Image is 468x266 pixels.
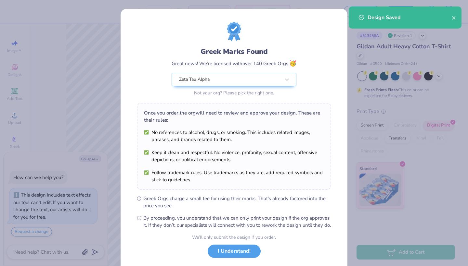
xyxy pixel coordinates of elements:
[172,46,296,57] div: Greek Marks Found
[227,22,241,41] img: license-marks-badge.png
[289,59,296,67] span: 🥳
[368,14,452,21] div: Design Saved
[208,245,261,258] button: I Understand!
[143,214,331,229] span: By proceeding, you understand that we can only print your design if the org approves it. If they ...
[192,234,276,241] div: We’ll only submit the design if you order.
[144,169,324,183] li: Follow trademark rules. Use trademarks as they are, add required symbols and stick to guidelines.
[452,14,456,21] button: close
[144,109,324,124] div: Once you order, the org will need to review and approve your design. These are their rules:
[143,195,331,209] span: Greek Orgs charge a small fee for using their marks. That’s already factored into the price you see.
[144,129,324,143] li: No references to alcohol, drugs, or smoking. This includes related images, phrases, and brands re...
[172,90,296,96] div: Not your org? Please pick the right one.
[172,59,296,68] div: Great news! We’re licensed with over 140 Greek Orgs.
[144,149,324,163] li: Keep it clean and respectful. No violence, profanity, sexual content, offensive depictions, or po...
